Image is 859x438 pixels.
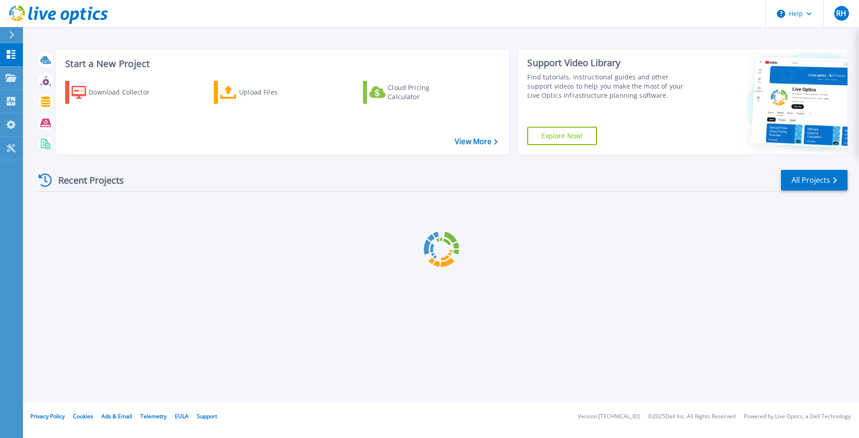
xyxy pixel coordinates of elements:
a: Privacy Policy [30,412,65,420]
div: Upload Files [239,83,312,101]
a: View More [455,137,497,146]
a: Download Collector [65,81,167,104]
div: Recent Projects [35,169,136,191]
div: Download Collector [89,83,162,101]
a: EULA [175,412,189,420]
a: Upload Files [214,81,316,104]
li: © 2025 Dell Inc. All Rights Reserved [648,414,736,420]
div: Find tutorials, instructional guides and other support videos to help you make the most of your L... [527,73,695,100]
a: Cookies [73,412,93,420]
div: Support Video Library [527,57,695,69]
a: All Projects [781,170,848,191]
a: Telemetry [140,412,167,420]
li: Powered by Live Optics, a Dell Technology [744,414,851,420]
h3: Start a New Project [65,59,497,69]
a: Support [197,412,217,420]
span: RH [836,10,846,17]
div: Cloud Pricing Calculator [388,83,461,101]
a: Explore Now! [527,127,597,145]
a: Cloud Pricing Calculator [363,81,465,104]
li: Version: [TECHNICAL_ID] [578,414,640,420]
a: Ads & Email [101,412,132,420]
